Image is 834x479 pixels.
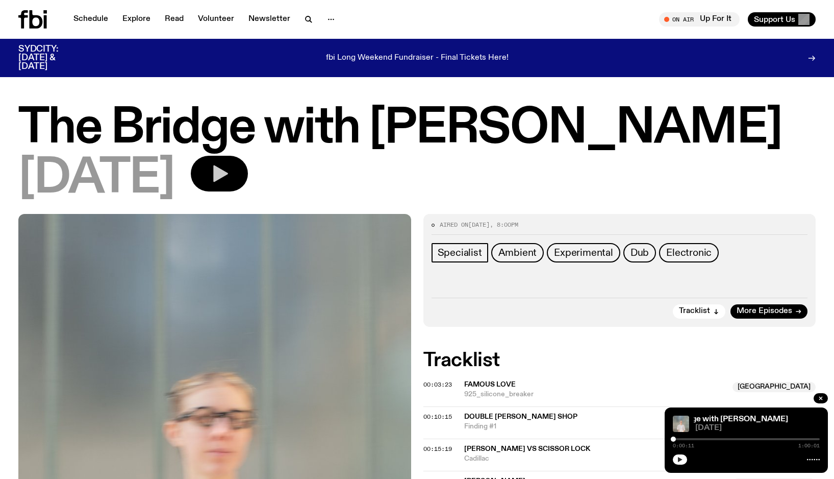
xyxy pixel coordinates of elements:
[423,413,452,421] span: 00:10:15
[754,15,795,24] span: Support Us
[423,414,452,420] button: 00:10:15
[464,381,516,388] span: famous love
[192,12,240,27] a: Volunteer
[732,382,816,392] span: [GEOGRAPHIC_DATA]
[423,445,452,453] span: 00:15:19
[666,247,712,258] span: Electronic
[438,247,482,258] span: Specialist
[116,12,157,27] a: Explore
[18,45,84,71] h3: SYDCITY: [DATE] & [DATE]
[673,416,689,432] img: Mara stands in front of a frosted glass wall wearing a cream coloured t-shirt and black glasses. ...
[67,12,114,27] a: Schedule
[547,243,620,262] a: Experimental
[491,243,544,262] a: Ambient
[623,243,656,262] a: Dub
[423,351,816,370] h2: Tracklist
[630,247,649,258] span: Dub
[242,12,296,27] a: Newsletter
[464,445,590,452] span: [PERSON_NAME] vs Scissor Lock
[423,446,452,452] button: 00:15:19
[659,12,740,27] button: On AirUp For It
[695,424,820,432] span: [DATE]
[432,243,488,262] a: Specialist
[468,221,490,229] span: [DATE]
[18,106,816,152] h1: The Bridge with [PERSON_NAME]
[18,156,174,202] span: [DATE]
[440,221,468,229] span: Aired on
[159,12,190,27] a: Read
[737,307,792,315] span: More Episodes
[498,247,537,258] span: Ambient
[673,443,694,448] span: 0:00:11
[423,380,452,389] span: 00:03:23
[730,304,807,319] a: More Episodes
[554,247,613,258] span: Experimental
[326,54,509,63] p: fbi Long Weekend Fundraiser - Final Tickets Here!
[659,243,719,262] a: Electronic
[748,12,816,27] button: Support Us
[464,390,727,399] span: 925_silicone_breaker
[490,221,518,229] span: , 8:00pm
[464,422,816,432] span: Finding #1
[679,307,710,315] span: Tracklist
[673,304,725,319] button: Tracklist
[423,382,452,388] button: 00:03:23
[798,443,820,448] span: 1:00:01
[464,454,727,464] span: Cadillac
[464,413,577,420] span: Double [PERSON_NAME] Shop
[661,415,788,423] a: The Bridge with [PERSON_NAME]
